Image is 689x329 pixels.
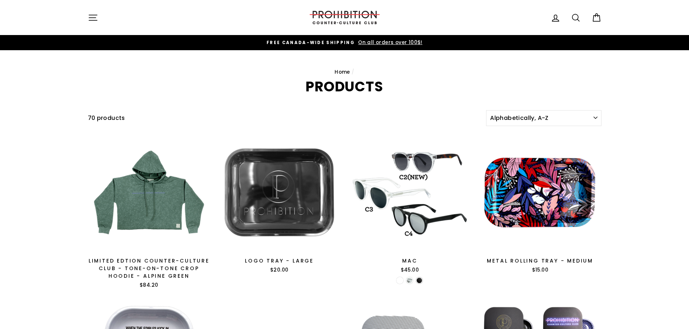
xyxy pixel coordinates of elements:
[90,39,600,47] a: FREE CANADA-WIDE SHIPPING On all orders over 100$!
[356,39,422,46] span: On all orders over 100$!
[88,257,210,280] div: LIMITED EDTION COUNTER-CULTURE CLUB - TONE-ON-TONE CROP HOODIE - ALPINE GREEN
[335,69,350,75] a: Home
[479,257,601,265] div: METAL ROLLING TRAY - MEDIUM
[218,131,341,276] a: LOGO TRAY - LARGE$20.00
[88,68,601,76] nav: breadcrumbs
[218,267,341,274] div: $20.00
[309,11,381,24] img: PROHIBITION COUNTER-CULTURE CLUB
[349,257,471,265] div: MAC
[88,80,601,94] h1: Products
[352,69,354,75] span: /
[88,282,210,289] div: $84.20
[349,267,471,274] div: $45.00
[267,40,355,46] span: FREE CANADA-WIDE SHIPPING
[88,113,484,123] div: 70 products
[88,131,210,291] a: LIMITED EDTION COUNTER-CULTURE CLUB - TONE-ON-TONE CROP HOODIE - ALPINE GREEN$84.20
[218,257,341,265] div: LOGO TRAY - LARGE
[479,267,601,274] div: $15.00
[479,131,601,276] a: METAL ROLLING TRAY - MEDIUM$15.00
[349,131,471,276] a: MAC$45.00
